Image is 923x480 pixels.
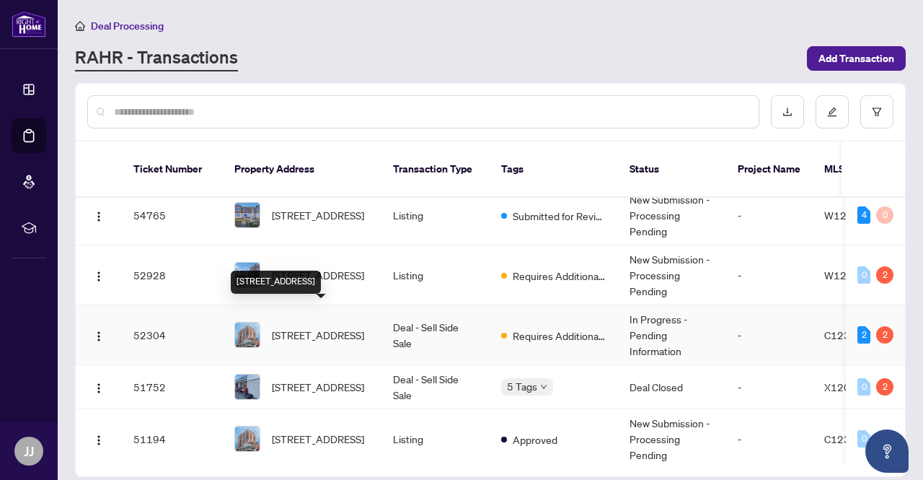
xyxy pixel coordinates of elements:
td: - [726,186,813,245]
img: logo [12,11,46,38]
td: New Submission - Processing Pending [618,245,726,305]
td: - [726,305,813,365]
td: New Submission - Processing Pending [618,409,726,469]
span: [STREET_ADDRESS] [272,379,364,395]
th: Property Address [223,141,381,198]
td: Listing [381,245,490,305]
span: down [540,383,547,390]
img: Logo [93,331,105,342]
td: New Submission - Processing Pending [618,186,726,245]
a: RAHR - Transactions [75,45,238,71]
span: edit [827,107,837,117]
td: 51194 [122,409,223,469]
th: Tags [490,141,618,198]
img: thumbnail-img [235,323,260,347]
div: [STREET_ADDRESS] [231,271,321,294]
td: 51752 [122,365,223,409]
span: download [782,107,792,117]
td: - [726,409,813,469]
img: Logo [93,271,105,282]
span: Requires Additional Docs [513,268,606,284]
button: download [771,95,804,128]
button: Logo [87,375,110,398]
div: 0 [857,378,870,396]
td: Deal Closed [618,365,726,409]
img: thumbnail-img [235,375,260,399]
div: 4 [857,206,870,224]
span: [STREET_ADDRESS] [272,207,364,223]
div: 0 [876,206,893,224]
button: Logo [87,263,110,287]
td: Listing [381,186,490,245]
td: - [726,245,813,305]
span: JJ [24,441,34,461]
td: 52304 [122,305,223,365]
span: W12424362 [824,209,886,222]
button: Logo [87,204,110,227]
img: Logo [93,383,105,394]
div: 2 [857,326,870,344]
span: [STREET_ADDRESS] [272,327,364,343]
th: Transaction Type [381,141,490,198]
span: X12016195 [824,380,883,393]
td: - [726,365,813,409]
button: Open asap [865,429,909,473]
button: Logo [87,323,110,346]
button: filter [860,95,893,128]
span: C12373015 [824,432,883,445]
td: Listing [381,409,490,469]
span: [STREET_ADDRESS] [272,267,364,283]
th: Status [618,141,726,198]
span: filter [872,107,882,117]
div: 2 [876,378,893,396]
span: Requires Additional Docs [513,328,606,344]
button: Logo [87,427,110,450]
span: home [75,21,85,31]
span: [STREET_ADDRESS] [272,431,364,447]
img: thumbnail-img [235,203,260,227]
button: Add Transaction [807,46,906,71]
th: Ticket Number [122,141,223,198]
span: Approved [513,432,557,448]
img: Logo [93,435,105,446]
span: Deal Processing [91,19,164,32]
td: In Progress - Pending Information [618,305,726,365]
span: Submitted for Review [513,208,606,224]
div: 2 [876,266,893,284]
span: 5 Tags [507,378,537,395]
span: C12373015 [824,328,883,341]
div: 0 [857,430,870,448]
span: Add Transaction [818,47,894,70]
img: thumbnail-img [235,263,260,287]
th: Project Name [726,141,813,198]
div: 2 [876,326,893,344]
td: Deal - Sell Side Sale [381,365,490,409]
div: 0 [857,266,870,284]
span: W12400432 [824,269,886,282]
td: 52928 [122,245,223,305]
td: 54765 [122,186,223,245]
button: edit [816,95,849,128]
img: thumbnail-img [235,427,260,451]
img: Logo [93,211,105,222]
th: MLS # [813,141,899,198]
td: Deal - Sell Side Sale [381,305,490,365]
